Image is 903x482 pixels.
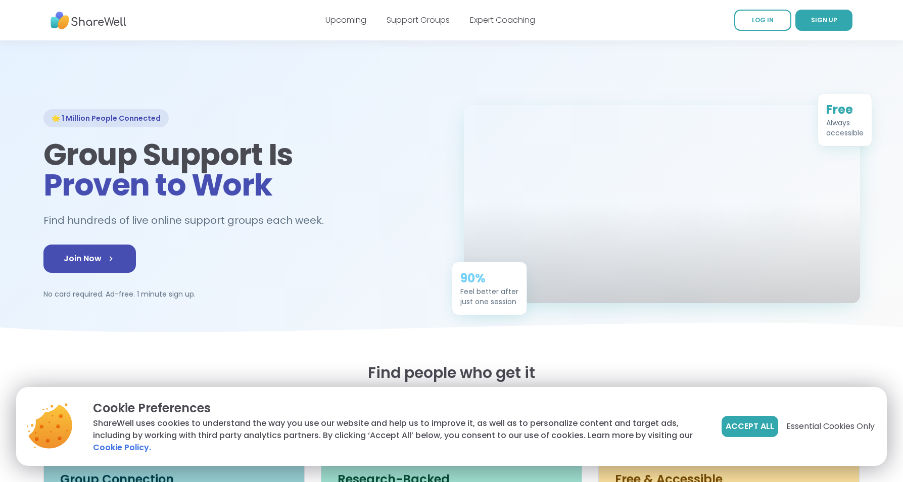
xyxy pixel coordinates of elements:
a: Expert Coaching [470,14,535,26]
span: Accept All [726,420,774,432]
a: Join Now [43,245,136,273]
div: 90% [460,270,518,286]
p: No card required. Ad-free. 1 minute sign up. [43,289,440,299]
span: Essential Cookies Only [786,420,875,432]
span: Proven to Work [43,164,272,206]
span: Join Now [64,253,116,265]
h2: Find people who get it [43,364,860,382]
a: LOG IN [734,10,791,31]
a: SIGN UP [795,10,852,31]
img: ShareWell Nav Logo [51,7,126,34]
h2: Find hundreds of live online support groups each week. [43,212,335,229]
span: LOG IN [752,16,774,24]
p: ShareWell uses cookies to understand the way you use our website and help us to improve it, as we... [93,417,705,454]
div: Feel better after just one session [460,286,518,307]
p: Cookie Preferences [93,399,705,417]
h1: Group Support Is [43,139,440,200]
a: Support Groups [387,14,450,26]
div: Always accessible [826,118,864,138]
div: Free [826,102,864,118]
span: SIGN UP [811,16,837,24]
a: Cookie Policy. [93,442,151,454]
a: Upcoming [325,14,366,26]
button: Accept All [722,416,778,437]
div: 🌟 1 Million People Connected [43,109,169,127]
